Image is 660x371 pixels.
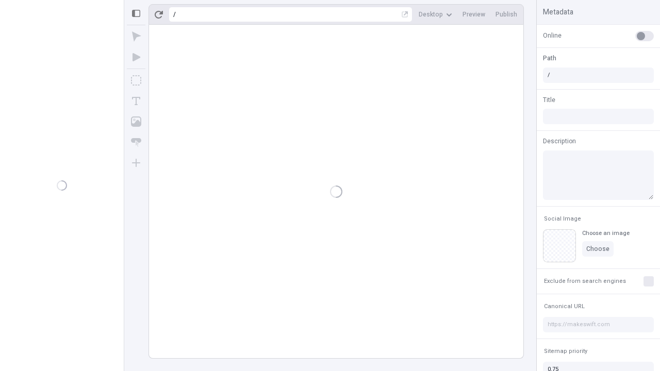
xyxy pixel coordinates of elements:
span: Publish [496,10,517,19]
button: Text [127,92,145,110]
span: Desktop [419,10,443,19]
input: https://makeswift.com [543,317,654,332]
span: Online [543,31,562,40]
button: Canonical URL [542,300,587,313]
span: Path [543,54,556,63]
button: Preview [458,7,489,22]
button: Desktop [415,7,456,22]
button: Box [127,71,145,90]
span: Title [543,95,555,105]
span: Choose [586,245,609,253]
div: Choose an image [582,229,630,237]
span: Description [543,137,576,146]
button: Social Image [542,213,583,225]
button: Publish [491,7,521,22]
button: Sitemap priority [542,345,589,358]
button: Exclude from search engines [542,275,628,288]
button: Image [127,112,145,131]
span: Canonical URL [544,302,585,310]
button: Button [127,133,145,151]
div: / [173,10,176,19]
span: Preview [463,10,485,19]
button: Choose [582,241,614,257]
span: Exclude from search engines [544,277,626,285]
span: Sitemap priority [544,347,587,355]
span: Social Image [544,215,581,223]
